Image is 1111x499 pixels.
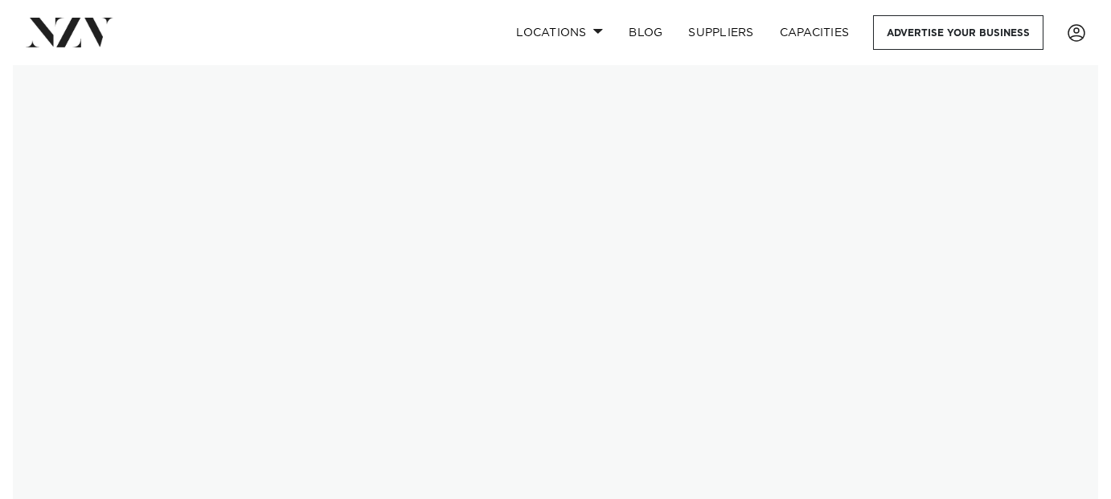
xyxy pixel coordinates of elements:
a: SUPPLIERS [675,15,766,50]
a: Locations [503,15,616,50]
img: nzv-logo.png [26,18,113,47]
a: BLOG [616,15,675,50]
a: Advertise your business [873,15,1043,50]
a: Capacities [767,15,863,50]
